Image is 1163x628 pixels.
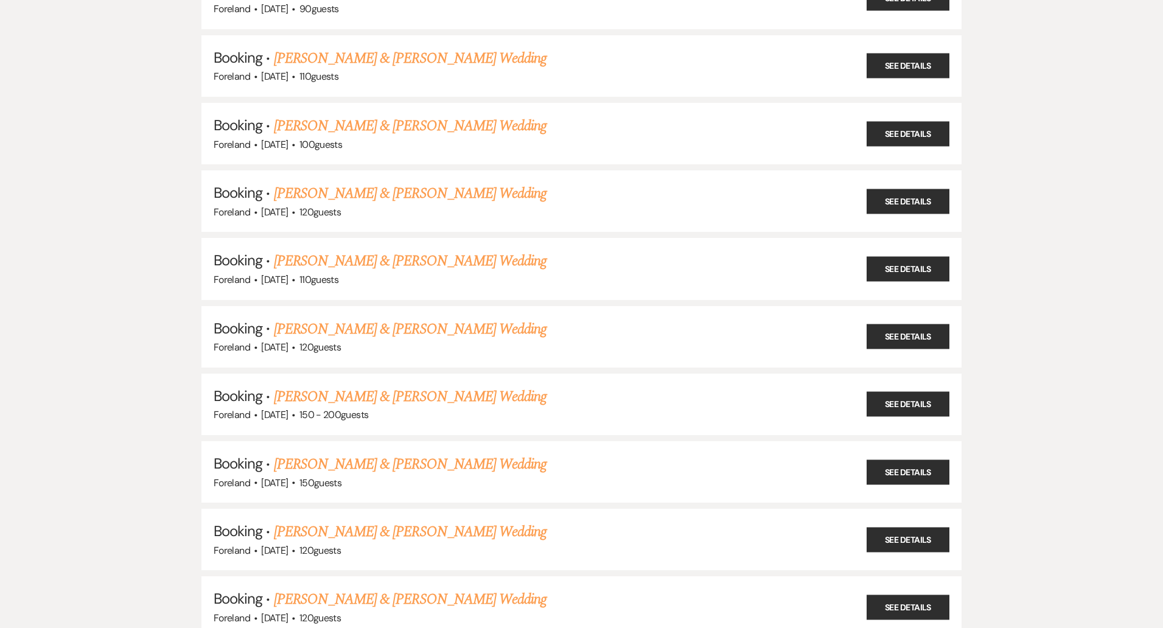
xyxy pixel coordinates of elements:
span: Booking [214,48,262,67]
a: [PERSON_NAME] & [PERSON_NAME] Wedding [274,115,547,137]
span: Booking [214,116,262,134]
a: [PERSON_NAME] & [PERSON_NAME] Wedding [274,183,547,204]
span: 120 guests [299,341,341,354]
a: [PERSON_NAME] & [PERSON_NAME] Wedding [274,453,547,475]
span: [DATE] [261,341,288,354]
span: 120 guests [299,612,341,624]
span: Foreland [214,138,250,151]
span: Foreland [214,544,250,557]
span: Foreland [214,273,250,286]
a: See Details [867,54,949,78]
a: See Details [867,324,949,349]
span: 150 guests [299,476,341,489]
a: See Details [867,595,949,619]
a: [PERSON_NAME] & [PERSON_NAME] Wedding [274,250,547,272]
span: 110 guests [299,273,338,286]
span: [DATE] [261,2,288,15]
span: Booking [214,251,262,270]
span: 120 guests [299,206,341,218]
span: [DATE] [261,138,288,151]
a: See Details [867,121,949,146]
span: [DATE] [261,206,288,218]
span: 150 - 200 guests [299,408,368,421]
span: 90 guests [299,2,339,15]
a: [PERSON_NAME] & [PERSON_NAME] Wedding [274,386,547,408]
span: 120 guests [299,544,341,557]
a: See Details [867,189,949,214]
a: [PERSON_NAME] & [PERSON_NAME] Wedding [274,521,547,543]
a: [PERSON_NAME] & [PERSON_NAME] Wedding [274,47,547,69]
span: Foreland [214,476,250,489]
a: See Details [867,527,949,552]
span: Booking [214,589,262,608]
span: Foreland [214,341,250,354]
span: Booking [214,386,262,405]
span: [DATE] [261,408,288,421]
a: [PERSON_NAME] & [PERSON_NAME] Wedding [274,318,547,340]
span: Foreland [214,206,250,218]
span: Foreland [214,408,250,421]
span: [DATE] [261,70,288,83]
span: 100 guests [299,138,342,151]
span: Booking [214,454,262,473]
span: Booking [214,319,262,338]
span: Foreland [214,70,250,83]
span: [DATE] [261,544,288,557]
a: [PERSON_NAME] & [PERSON_NAME] Wedding [274,588,547,610]
span: [DATE] [261,476,288,489]
a: See Details [867,459,949,484]
span: [DATE] [261,273,288,286]
a: See Details [867,392,949,417]
span: Booking [214,183,262,202]
span: Foreland [214,2,250,15]
a: See Details [867,256,949,281]
span: 110 guests [299,70,338,83]
span: Foreland [214,612,250,624]
span: Booking [214,522,262,540]
span: [DATE] [261,612,288,624]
